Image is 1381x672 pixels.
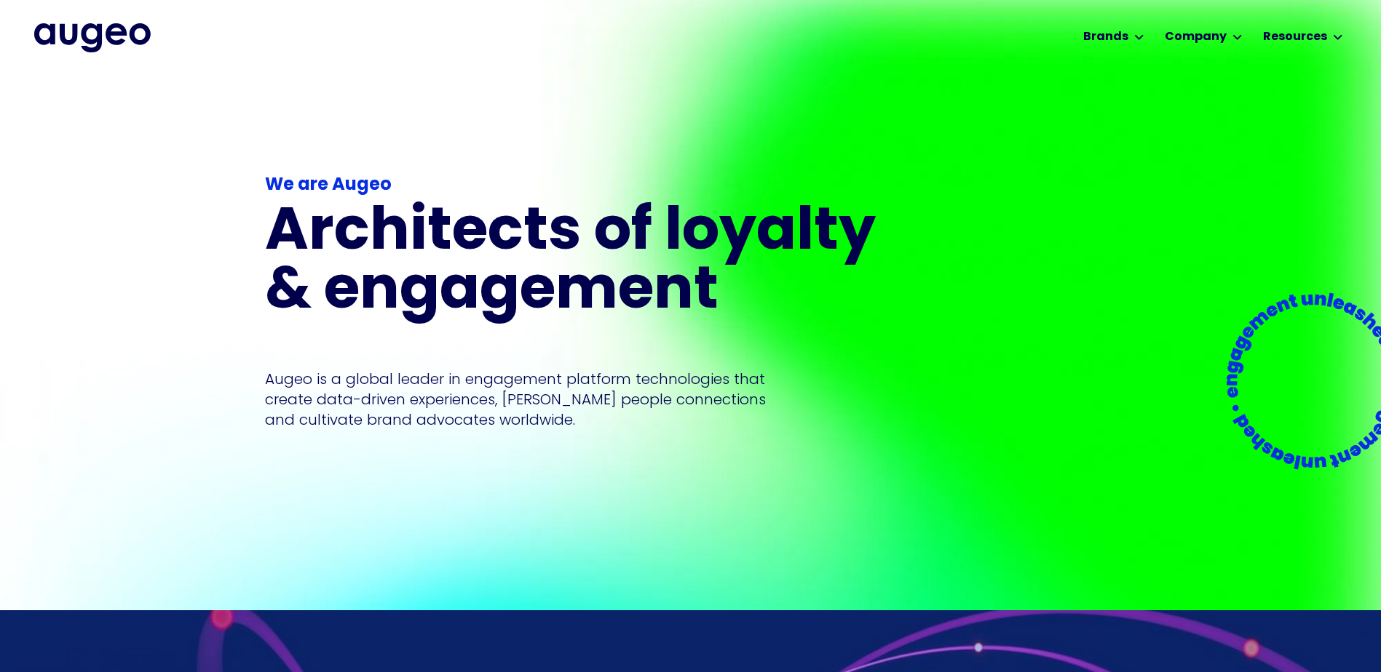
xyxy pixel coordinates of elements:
h1: Architects of loyalty & engagement [265,204,894,322]
div: Company [1165,28,1227,46]
div: We are Augeo [265,172,894,199]
div: Resources [1263,28,1327,46]
img: Augeo's full logo in midnight blue. [34,23,151,52]
a: home [34,23,151,52]
p: Augeo is a global leader in engagement platform technologies that create data-driven experiences,... [265,369,766,430]
div: Brands [1083,28,1128,46]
